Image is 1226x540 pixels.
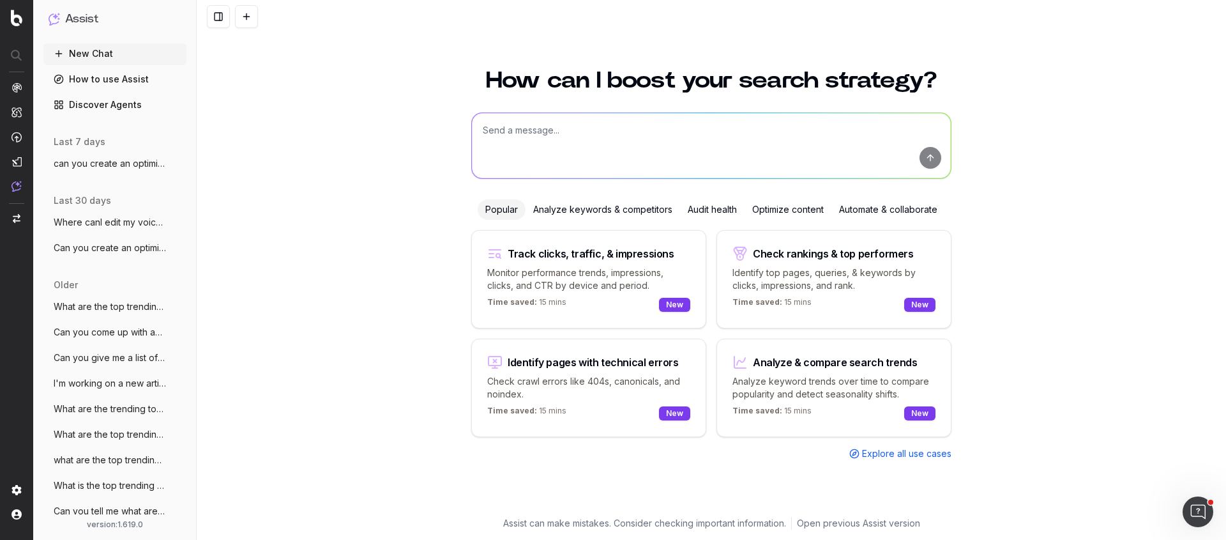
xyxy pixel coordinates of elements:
span: Where canI edit my voice and tone [54,216,166,229]
p: Assist can make mistakes. Consider checking important information. [503,517,786,530]
span: Explore all use cases [862,447,951,460]
p: Check crawl errors like 404s, canonicals, and noindex. [487,375,690,401]
div: Analyze & compare search trends [753,357,918,367]
button: Can you come up with an optimized SEO ti [43,322,186,343]
button: Can you give me a list of trending topic [43,348,186,368]
img: Botify logo [11,10,22,26]
div: Check rankings & top performers [753,249,914,259]
div: Automate & collaborate [831,199,945,220]
span: What are the trending topics around orga [54,403,166,415]
p: 15 mins [732,297,812,312]
p: 15 mins [487,406,566,421]
img: Intelligence [11,107,22,118]
button: What are the top trending topics in orga [43,424,186,445]
button: What are the trending topics around orga [43,399,186,419]
img: Activation [11,132,22,143]
span: Time saved: [487,297,537,307]
p: Analyze keyword trends over time to compare popularity and detect seasonality shifts. [732,375,935,401]
span: Time saved: [732,297,782,307]
div: Audit health [680,199,745,220]
h1: Assist [65,10,98,28]
div: version: 1.619.0 [49,520,181,530]
button: Where canI edit my voice and tone [43,212,186,233]
button: can you create an optimized meta descrip [43,153,186,174]
span: What are the top trending topics in orga [54,428,166,441]
span: last 30 days [54,194,111,207]
p: Monitor performance trends, impressions, clicks, and CTR by device and period. [487,266,690,292]
p: 15 mins [732,406,812,421]
img: Studio [11,157,22,167]
span: older [54,279,78,291]
span: I'm working on a new article for our web [54,377,166,390]
span: Time saved: [487,406,537,415]
span: last 7 days [54,135,105,148]
img: Switch project [13,214,20,223]
div: Optimize content [745,199,831,220]
p: Identify top pages, queries, & keywords by clicks, impressions, and rank. [732,266,935,292]
h1: How can I boost your search strategy? [471,69,951,92]
span: What are the top trending topics in orga [54,300,166,313]
div: Analyze keywords & competitors [526,199,680,220]
a: How to use Assist [43,69,186,89]
img: Setting [11,485,22,495]
div: Track clicks, traffic, & impressions [508,249,674,259]
div: New [659,298,690,312]
img: My account [11,509,22,520]
a: Explore all use cases [849,447,951,460]
button: New Chat [43,43,186,64]
button: What are the top trending topics in orga [43,297,186,317]
span: Can you create an optimized meta Title a [54,242,166,254]
img: Assist [49,13,60,25]
button: Assist [49,10,181,28]
span: what are the top trending topics in the [54,454,166,467]
button: Can you create an optimized meta Title a [43,238,186,258]
a: Discover Agents [43,95,186,115]
img: Assist [11,181,22,192]
div: New [659,406,690,420]
span: Can you come up with an optimized SEO ti [54,326,166,339]
button: What is the top trending topic in fashio [43,475,186,496]
button: what are the top trending topics in the [43,450,186,470]
span: Can you tell me what are the top 10 issu [54,505,166,518]
div: New [904,298,935,312]
img: Analytics [11,82,22,93]
span: Can you give me a list of trending topic [54,351,166,364]
button: I'm working on a new article for our web [43,373,186,394]
div: Identify pages with technical errors [508,357,679,367]
a: Open previous Assist version [797,517,920,530]
button: Can you tell me what are the top 10 issu [43,501,186,521]
div: New [904,406,935,420]
iframe: Intercom live chat [1183,497,1213,527]
span: What is the top trending topic in fashio [54,479,166,492]
p: 15 mins [487,297,566,312]
span: can you create an optimized meta descrip [54,157,166,170]
span: Time saved: [732,406,782,415]
div: Popular [478,199,526,220]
